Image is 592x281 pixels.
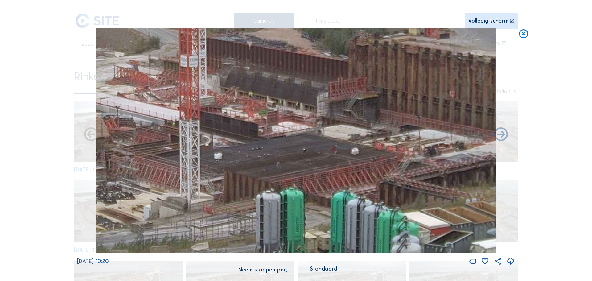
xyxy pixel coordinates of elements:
[77,258,109,265] span: [DATE] 10:20
[468,18,508,24] div: Volledig scherm
[83,126,99,143] i: Forward
[310,266,337,271] div: Standaard
[293,266,354,274] div: Standaard
[493,126,509,143] i: Back
[96,28,496,253] img: Image
[238,267,287,273] div: Neem stappen per:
